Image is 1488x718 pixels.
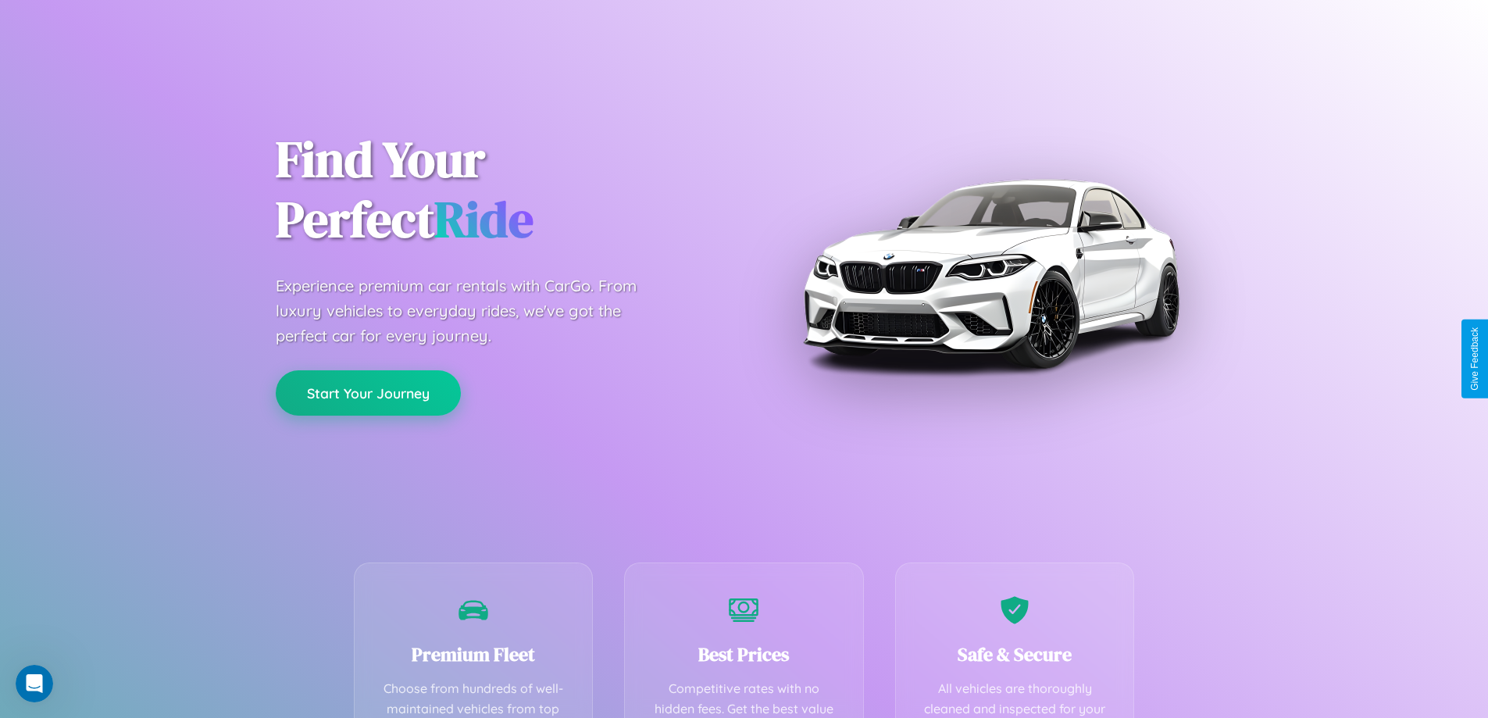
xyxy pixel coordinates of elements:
p: Experience premium car rentals with CarGo. From luxury vehicles to everyday rides, we've got the ... [276,273,666,348]
span: Ride [434,185,533,253]
h3: Premium Fleet [378,641,569,667]
h1: Find Your Perfect [276,130,721,250]
img: Premium BMW car rental vehicle [795,78,1186,469]
h3: Safe & Secure [919,641,1111,667]
h3: Best Prices [648,641,840,667]
iframe: Intercom live chat [16,665,53,702]
button: Start Your Journey [276,370,461,416]
div: Give Feedback [1469,327,1480,391]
